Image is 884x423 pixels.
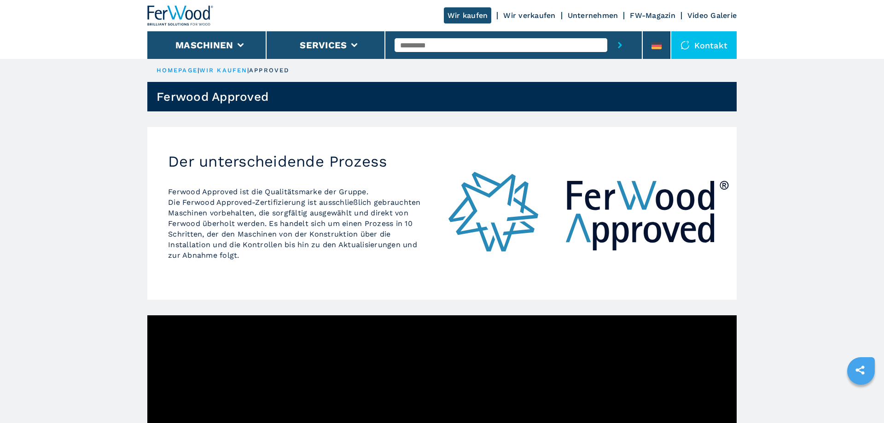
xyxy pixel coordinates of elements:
img: Der unterscheidende Prozess [442,127,737,300]
a: Video Galerie [687,11,737,20]
a: Wir kaufen [444,7,492,23]
a: sharethis [849,359,872,382]
div: Kontakt [671,31,737,59]
span: | [247,67,249,74]
iframe: Chat [845,382,877,416]
button: Services [300,40,347,51]
button: submit-button [607,31,633,59]
h1: Ferwood Approved [157,89,268,104]
p: Ferwood Approved ist die Qualitätsmarke der Gruppe. Die Ferwood Approved-Zertifizierung ist aussc... [168,186,421,261]
h2: Der unterscheidende Prozess [168,152,421,171]
a: HOMEPAGE [157,67,198,74]
button: Maschinen [175,40,233,51]
a: wir kaufen [199,67,247,74]
a: Unternehmen [568,11,618,20]
img: Ferwood [147,6,214,26]
img: Kontakt [680,41,690,50]
span: | [198,67,199,74]
a: Wir verkaufen [503,11,555,20]
a: FW-Magazin [630,11,675,20]
p: approved [249,66,289,75]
